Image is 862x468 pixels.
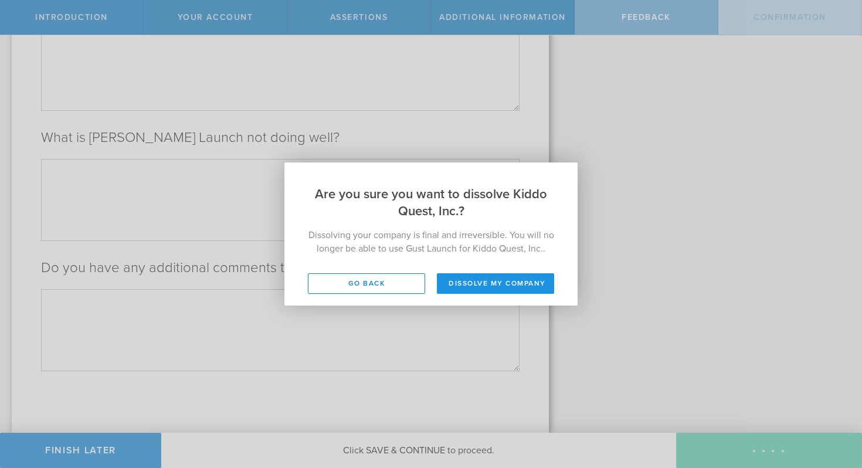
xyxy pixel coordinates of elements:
p: Dissolving your company is final and irreversible. You will no longer be able to use Gust Launch ... [308,229,554,256]
button: Dissolve my company [437,273,554,294]
iframe: Chat Widget [803,377,862,433]
h2: Are you sure you want to dissolve Kiddo Quest, Inc.? [284,162,578,220]
button: Go back [308,273,425,294]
